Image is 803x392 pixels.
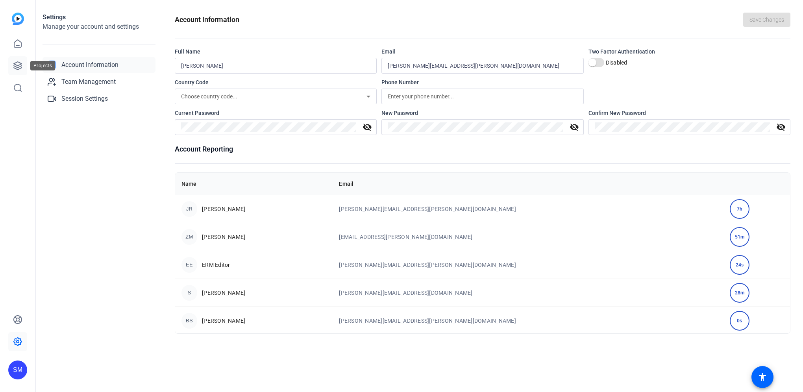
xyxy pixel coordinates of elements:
input: Enter your email... [388,61,577,70]
span: ERM Editor [202,261,230,269]
span: Account Information [61,60,118,70]
div: Phone Number [381,78,583,86]
h1: Settings [43,13,155,22]
div: 7h [730,199,749,219]
div: 24s [730,255,749,275]
input: Enter your name... [181,61,370,70]
span: [PERSON_NAME] [202,233,245,241]
h1: Account Information [175,14,239,25]
td: [EMAIL_ADDRESS][PERSON_NAME][DOMAIN_NAME] [333,223,723,251]
td: [PERSON_NAME][EMAIL_ADDRESS][PERSON_NAME][DOMAIN_NAME] [333,195,723,223]
div: Country Code [175,78,377,86]
mat-icon: visibility_off [772,122,790,132]
input: Enter your phone number... [388,92,577,101]
label: Disabled [604,59,627,67]
div: Full Name [175,48,377,55]
div: SM [8,361,27,379]
span: Team Management [61,77,116,87]
h2: Manage your account and settings [43,22,155,31]
mat-icon: visibility_off [358,122,377,132]
div: Two Factor Authentication [588,48,790,55]
td: [PERSON_NAME][EMAIL_ADDRESS][PERSON_NAME][DOMAIN_NAME] [333,307,723,335]
th: Name [175,173,333,195]
div: Current Password [175,109,377,117]
div: 28m [730,283,749,303]
span: [PERSON_NAME] [202,205,245,213]
td: [PERSON_NAME][EMAIL_ADDRESS][DOMAIN_NAME] [333,279,723,307]
mat-icon: visibility_off [565,122,584,132]
h1: Account Reporting [175,144,790,155]
div: Email [381,48,583,55]
span: [PERSON_NAME] [202,317,245,325]
span: Session Settings [61,94,108,104]
div: Confirm New Password [588,109,790,117]
a: Account Information [43,57,155,73]
div: BS [181,313,197,329]
div: ZM [181,229,197,245]
th: Email [333,173,723,195]
a: Team Management [43,74,155,90]
a: Session Settings [43,91,155,107]
div: 51m [730,227,749,247]
mat-icon: accessibility [758,372,767,382]
span: Choose country code... [181,93,237,100]
div: S [181,285,197,301]
div: EE [181,257,197,273]
div: 0s [730,311,749,331]
td: [PERSON_NAME][EMAIL_ADDRESS][PERSON_NAME][DOMAIN_NAME] [333,251,723,279]
div: New Password [381,109,583,117]
div: Projects [30,61,55,70]
div: JR [181,201,197,217]
span: [PERSON_NAME] [202,289,245,297]
img: blue-gradient.svg [12,13,24,25]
